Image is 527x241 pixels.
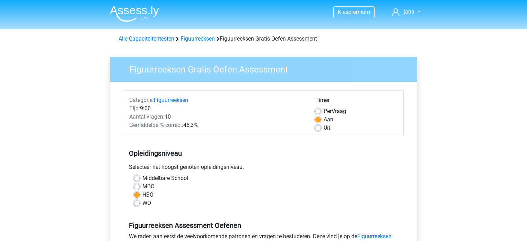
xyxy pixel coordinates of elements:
[124,121,310,129] div: 45,3%
[129,113,165,120] span: Aantal vragen:
[124,104,310,113] div: 9:00
[142,199,151,207] label: WO
[110,6,159,22] img: Assessly
[121,61,412,75] h3: Figuurreeksen Gratis Oefen Assessment
[404,8,414,15] span: jana
[129,221,398,230] h5: Figuurreeksen Assessment Oefenen
[142,191,153,199] label: HBO
[129,122,183,128] span: Gemiddelde % correct:
[334,7,374,17] a: Kiespremium
[324,107,346,115] label: Vraag
[181,35,215,42] a: Figuurreeksen
[315,96,398,107] div: Timer
[324,115,333,124] label: Aan
[348,9,370,15] span: premium
[338,9,348,15] span: Kies
[124,113,310,121] div: 10
[324,108,332,114] span: Per
[118,35,174,42] a: Alle Capaciteitentesten
[324,124,330,132] label: Uit
[389,8,423,16] a: jana
[116,35,412,43] div: Figuurreeksen Gratis Oefen Assessment
[129,97,154,103] span: Categorie:
[142,182,155,191] label: MBO
[142,174,188,182] label: Middelbare School
[129,105,140,112] span: Tijd:
[124,163,404,174] div: Selecteer het hoogst genoten opleidingsniveau.
[129,146,398,160] h5: Opleidingsniveau
[154,97,188,103] a: Figuurreeksen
